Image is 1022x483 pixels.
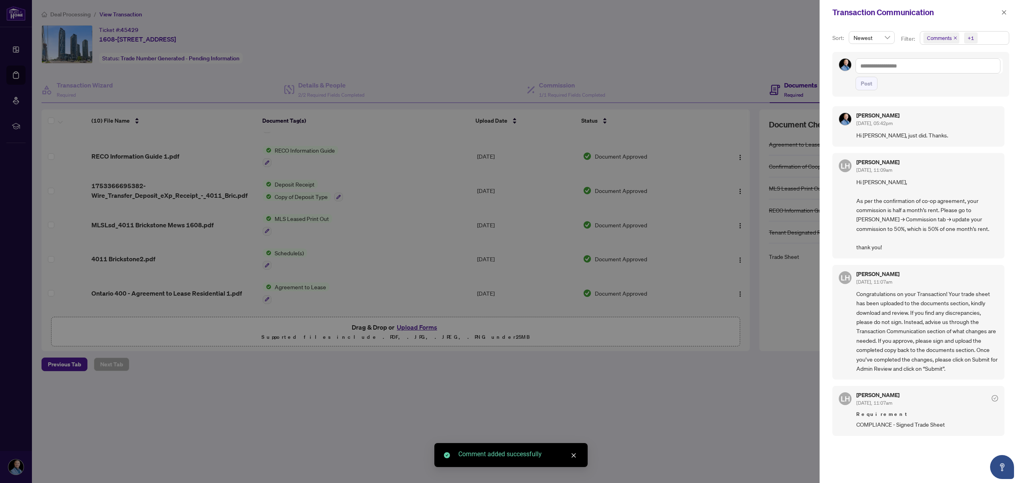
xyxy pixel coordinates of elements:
span: [DATE], 05:42pm [856,120,893,126]
span: Newest [854,32,890,44]
span: close [1001,10,1007,15]
span: Hi [PERSON_NAME], just did. Thanks. [856,131,998,140]
span: check-circle [444,452,450,458]
span: [DATE], 11:07am [856,279,892,285]
a: Close [569,451,578,460]
span: LH [841,393,850,404]
span: LH [841,272,850,283]
span: [DATE], 11:09am [856,167,892,173]
button: Post [856,77,877,90]
div: Comment added successfully [458,449,578,459]
h5: [PERSON_NAME] [856,113,899,118]
span: close [571,453,576,458]
span: COMPLIANCE - Signed Trade Sheet [856,420,998,429]
span: Hi [PERSON_NAME], As per the confirmation of co-op agreement, your commission is half a month’s r... [856,177,998,252]
span: [DATE], 11:07am [856,400,892,406]
img: Profile Icon [839,113,851,125]
span: LH [841,160,850,171]
h5: [PERSON_NAME] [856,271,899,277]
span: Congratulations on your Transaction! Your trade sheet has been uploaded to the documents section,... [856,289,998,373]
span: Requirement [856,410,998,418]
span: Comments [927,34,952,42]
img: Profile Icon [839,59,851,71]
h5: [PERSON_NAME] [856,392,899,398]
p: Filter: [901,34,916,43]
h5: [PERSON_NAME] [856,159,899,165]
span: close [953,36,957,40]
button: Open asap [990,455,1014,479]
span: Comments [923,32,959,44]
span: check-circle [992,395,998,402]
p: Sort: [832,34,846,42]
div: +1 [968,34,974,42]
div: Transaction Communication [832,6,999,18]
